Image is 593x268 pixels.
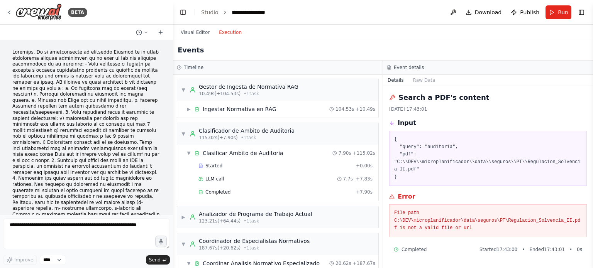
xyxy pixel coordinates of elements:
span: 104.53s [335,106,354,112]
span: + 0.00s [356,163,373,169]
span: + 7.83s [356,176,373,182]
div: Clasificador de Ambito de Auditoria [199,127,295,135]
h3: Error [398,192,415,201]
a: Studio [201,9,219,15]
button: Switch to previous chat [133,28,151,37]
div: Coordinador de Especialistas Normativos [199,237,310,245]
span: Completed [205,189,230,195]
span: + 7.90s [356,189,373,195]
span: Send [149,257,161,263]
span: Completed [402,246,427,253]
button: Show right sidebar [576,7,587,18]
span: • 1 task [244,91,259,97]
button: Improve [3,255,37,265]
h3: Timeline [184,64,203,71]
img: Logo [15,3,62,21]
button: Run [546,5,571,19]
span: • 1 task [241,135,256,141]
button: Execution [214,28,246,37]
button: Send [146,255,170,265]
div: BETA [68,8,87,17]
span: + 10.49s [356,106,375,112]
h3: Input [398,118,416,128]
div: Analizador de Programa de Trabajo Actual [199,210,312,218]
span: ▶ [186,106,191,112]
span: 20.62s [335,260,351,266]
button: Publish [508,5,542,19]
button: Start a new chat [154,28,167,37]
nav: breadcrumb [201,8,265,16]
span: Improve [14,257,33,263]
span: • 1 task [244,245,259,251]
span: • 1 task [244,218,259,224]
div: [DATE] 17:43:01 [389,106,587,112]
span: 0 s [577,246,582,253]
span: 115.02s (+7.90s) [199,135,238,141]
span: Started [205,163,222,169]
span: 10.49s (+104.53s) [199,91,241,97]
span: ▼ [181,87,186,93]
span: Run [558,8,568,16]
span: • [522,246,525,253]
span: ▶ [181,214,186,220]
span: ▼ [186,260,191,266]
div: Clasificar Ambito de Auditoria [203,149,283,157]
span: ▼ [181,241,186,247]
span: 7.7s [343,176,353,182]
span: 187.67s (+20.62s) [199,245,241,251]
span: LLM call [205,176,224,182]
span: + 115.02s [353,150,375,156]
button: Visual Editor [176,28,214,37]
span: ▼ [181,131,186,137]
span: Publish [520,8,539,16]
span: + 187.67s [353,260,375,266]
button: Raw Data [408,75,440,86]
button: Download [463,5,505,19]
button: Click to speak your automation idea [155,236,167,247]
button: Details [383,75,408,86]
pre: { "query": "auditoría", "pdf": "C:\\DEV\\microplanificador\\data\\seguros\\PT\\Regulacion_Solvenc... [394,136,582,181]
div: Coordinar Analisis Normativo Especializado [203,260,320,267]
span: • [569,246,572,253]
div: Ingestar Normativa en RAG [203,105,276,113]
span: Started 17:43:00 [479,246,517,253]
span: Download [475,8,502,16]
span: ▼ [186,150,191,156]
h2: Search a PDF's content [398,92,489,103]
pre: File path C:\DEV\microplanificador\data\seguros\PT\Regulacion_Solvencia_II.pdf is not a valid fil... [394,209,582,232]
h2: Events [178,45,204,56]
h3: Event details [394,64,424,71]
span: 123.21s (+64.44s) [199,218,241,224]
button: Hide left sidebar [178,7,188,18]
div: Gestor de Ingesta de Normativa RAG [199,83,298,91]
span: 7.90s [339,150,351,156]
span: Ended 17:43:01 [529,246,565,253]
